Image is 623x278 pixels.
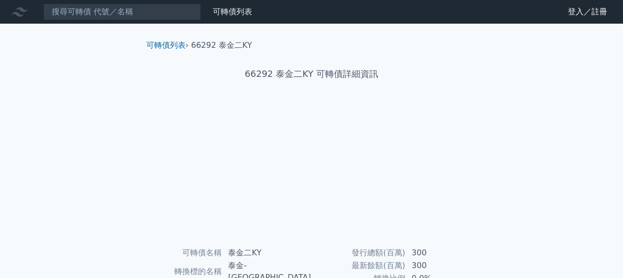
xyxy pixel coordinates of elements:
td: 300 [406,246,473,259]
input: 搜尋可轉債 代號／名稱 [43,3,201,20]
td: 發行總額(百萬) [312,246,406,259]
li: › [146,39,189,51]
td: 可轉債名稱 [150,246,223,259]
td: 泰金二KY [222,246,311,259]
a: 可轉債列表 [146,40,186,50]
a: 登入／註冊 [560,4,615,20]
h1: 66292 泰金二KY 可轉債詳細資訊 [138,67,485,81]
a: 可轉債列表 [213,7,252,16]
td: 最新餘額(百萬) [312,259,406,272]
li: 66292 泰金二KY [191,39,252,51]
td: 300 [406,259,473,272]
